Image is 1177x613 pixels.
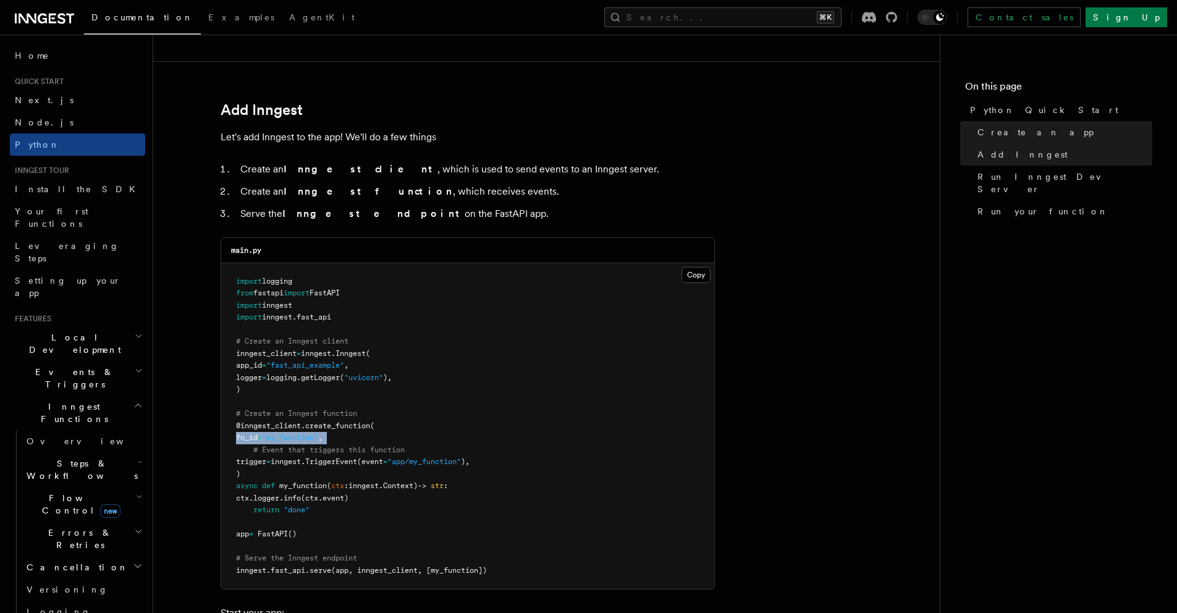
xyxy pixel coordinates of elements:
[387,457,461,466] span: "app/my_function"
[237,205,715,222] li: Serve the on the FastAPI app.
[262,313,292,321] span: inngest
[305,421,370,430] span: create_function
[262,373,266,382] span: =
[379,481,383,490] span: .
[977,205,1108,218] span: Run your function
[10,235,145,269] a: Leveraging Steps
[297,349,301,358] span: =
[327,481,331,490] span: (
[22,578,145,601] a: Versioning
[461,457,470,466] span: ),
[310,566,331,575] span: serve
[271,457,305,466] span: inngest.
[284,185,453,197] strong: Inngest function
[266,566,271,575] span: .
[249,530,253,538] span: =
[301,349,331,358] span: inngest
[262,277,292,285] span: logging
[236,337,348,345] span: # Create an Inngest client
[292,313,297,321] span: .
[271,566,305,575] span: fast_api
[817,11,834,23] kbd: ⌘K
[10,77,64,87] span: Quick start
[1086,7,1167,27] a: Sign Up
[977,171,1152,195] span: Run Inngest Dev Server
[262,301,292,310] span: inngest
[236,470,240,478] span: )
[22,492,136,517] span: Flow Control
[262,481,275,490] span: def
[236,277,262,285] span: import
[305,566,310,575] span: .
[972,200,1152,222] a: Run your function
[10,200,145,235] a: Your first Functions
[10,366,135,391] span: Events & Triggers
[383,457,387,466] span: =
[383,481,418,490] span: Context)
[253,289,284,297] span: fastapi
[344,361,348,370] span: ,
[10,395,145,430] button: Inngest Functions
[236,385,240,394] span: )
[236,349,297,358] span: inngest_client
[918,10,947,25] button: Toggle dark mode
[10,89,145,111] a: Next.js
[236,554,357,562] span: # Serve the Inngest endpoint
[279,494,284,502] span: .
[418,481,426,490] span: ->
[253,494,279,502] span: logger
[297,313,331,321] span: fast_api
[972,121,1152,143] a: Create an app
[681,267,711,283] button: Copy
[972,166,1152,200] a: Run Inngest Dev Server
[972,143,1152,166] a: Add Inngest
[331,481,344,490] span: ctx
[15,184,143,194] span: Install the SDK
[258,530,288,538] span: FastAPI
[15,276,121,298] span: Setting up your app
[10,133,145,156] a: Python
[344,373,383,382] span: "uvicorn"
[236,421,301,430] span: @inngest_client
[965,79,1152,99] h4: On this page
[221,129,715,146] p: Let's add Inngest to the app! We'll do a few things
[236,481,258,490] span: async
[100,504,120,518] span: new
[604,7,842,27] button: Search...⌘K
[279,481,327,490] span: my_function
[444,481,448,490] span: :
[15,206,88,229] span: Your first Functions
[91,12,193,22] span: Documentation
[208,12,274,22] span: Examples
[977,148,1068,161] span: Add Inngest
[15,140,60,150] span: Python
[10,111,145,133] a: Node.js
[22,452,145,487] button: Steps & Workflows
[22,457,138,482] span: Steps & Workflows
[10,361,145,395] button: Events & Triggers
[10,331,135,356] span: Local Development
[284,494,301,502] span: info
[27,585,108,594] span: Versioning
[301,494,348,502] span: (ctx.event)
[335,349,366,358] span: Inngest
[22,556,145,578] button: Cancellation
[10,326,145,361] button: Local Development
[431,481,444,490] span: str
[15,49,49,62] span: Home
[331,566,487,575] span: (app, inngest_client, [my_function])
[236,433,258,442] span: fn_id
[249,494,253,502] span: .
[348,481,379,490] span: inngest
[22,561,129,573] span: Cancellation
[965,99,1152,121] a: Python Quick Start
[236,457,266,466] span: trigger
[236,289,253,297] span: from
[10,314,51,324] span: Features
[262,433,318,442] span: "my_function"
[84,4,201,35] a: Documentation
[10,400,133,425] span: Inngest Functions
[288,530,297,538] span: ()
[318,433,323,442] span: ,
[266,373,301,382] span: logging.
